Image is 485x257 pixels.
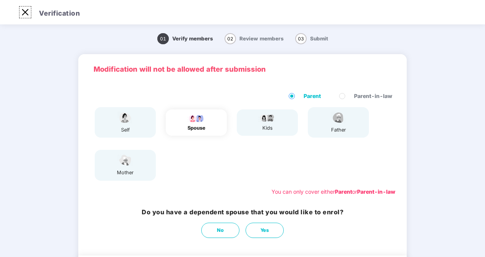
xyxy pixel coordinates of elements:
h3: Do you have a dependent spouse that you would like to enrol? [142,207,343,217]
span: 01 [157,33,169,44]
div: You can only cover either or [272,188,395,196]
p: Modification will not be allowed after submission [94,64,391,75]
span: 03 [295,33,307,44]
b: Parent-in-law [357,188,395,195]
div: father [329,126,348,134]
span: Submit [310,35,328,42]
b: Parent [335,188,352,195]
img: svg+xml;base64,PHN2ZyBpZD0iU3BvdXNlX2ljb24iIHhtbG5zPSJodHRwOi8vd3d3LnczLm9yZy8yMDAwL3N2ZyIgd2lkdG... [116,111,135,124]
img: svg+xml;base64,PHN2ZyB4bWxucz0iaHR0cDovL3d3dy53My5vcmcvMjAwMC9zdmciIHdpZHRoPSI3OS4wMzciIGhlaWdodD... [258,113,277,122]
span: 02 [225,33,236,44]
div: mother [116,169,135,177]
div: kids [258,124,277,132]
img: svg+xml;base64,PHN2ZyBpZD0iRmF0aGVyX2ljb24iIHhtbG5zPSJodHRwOi8vd3d3LnczLm9yZy8yMDAwL3N2ZyIgeG1sbn... [329,111,348,124]
span: Review members [239,35,284,42]
img: svg+xml;base64,PHN2ZyB4bWxucz0iaHR0cDovL3d3dy53My5vcmcvMjAwMC9zdmciIHdpZHRoPSI5Ny44OTciIGhlaWdodD... [187,113,206,122]
span: Parent-in-law [351,92,395,100]
span: Parent [301,92,324,100]
span: Verify members [172,35,213,42]
img: svg+xml;base64,PHN2ZyB4bWxucz0iaHR0cDovL3d3dy53My5vcmcvMjAwMC9zdmciIHdpZHRoPSI1NCIgaGVpZ2h0PSIzOC... [116,154,135,167]
button: Yes [246,223,284,238]
span: Yes [260,226,269,234]
button: No [201,223,239,238]
span: No [217,226,224,234]
div: self [116,126,135,134]
div: spouse [187,124,206,132]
